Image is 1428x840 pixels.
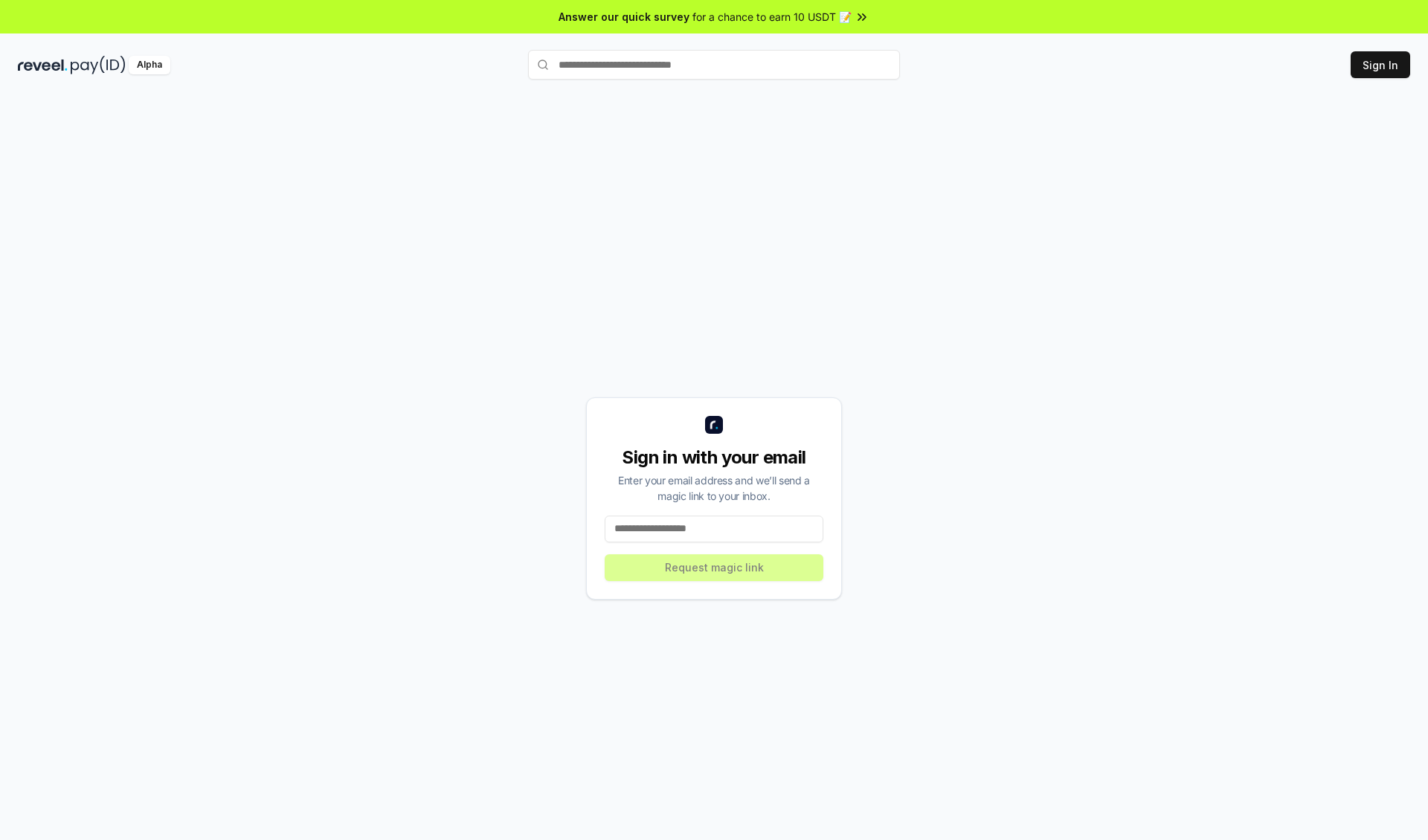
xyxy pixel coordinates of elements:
button: Sign In [1351,51,1410,78]
img: pay_id [71,56,126,74]
div: Enter your email address and we’ll send a magic link to your inbox. [605,472,823,504]
div: Sign in with your email [605,446,823,469]
div: Alpha [129,56,170,74]
img: logo_small [705,416,723,434]
img: reveel_dark [18,56,68,74]
span: Answer our quick survey [559,9,689,25]
span: for a chance to earn 10 USDT 📝 [692,9,852,25]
